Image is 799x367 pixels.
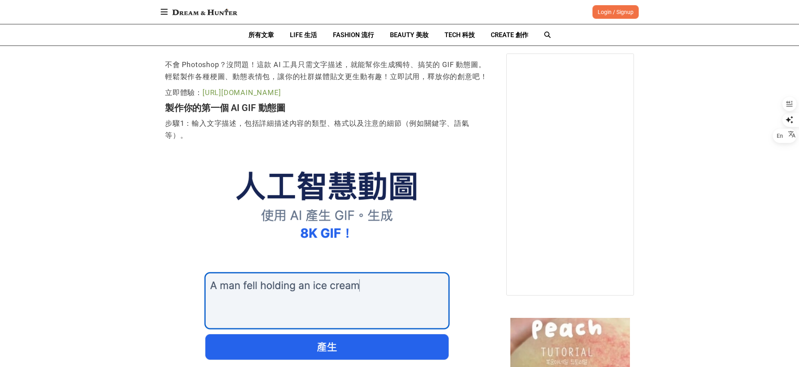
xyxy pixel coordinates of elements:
[203,88,281,97] a: [URL][DOMAIN_NAME]
[390,24,429,46] a: BEAUTY 美妝
[165,117,490,141] p: 步驟1：輸入文字描述，包括詳細描述內容的類型、格式以及注意的細節（例如關鍵字、語氣等）。
[168,5,241,19] img: Dream & Hunter
[592,5,639,19] div: Login / Signup
[165,87,490,99] p: 立即體驗：
[248,24,274,46] a: 所有文章
[290,24,317,46] a: LIFE 生活
[248,31,274,39] span: 所有文章
[165,103,490,114] h2: 製作你的第一個 AI GIF 動態圖
[390,31,429,39] span: BEAUTY 美妝
[491,24,528,46] a: CREATE 創作
[333,31,374,39] span: FASHION 流行
[290,31,317,39] span: LIFE 生活
[333,24,374,46] a: FASHION 流行
[445,31,475,39] span: TECH 科技
[165,59,490,83] p: 不會 Photoshop？沒問題！這款 AI 工具只需文字描述，就能幫你生成獨特、搞笑的 GIF 動態圖。輕鬆製作各種梗圖、動態表情包，讓你的社群媒體貼文更生動有趣！立即試用，釋放你的創意吧！
[445,24,475,46] a: TECH 科技
[491,31,528,39] span: CREATE 創作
